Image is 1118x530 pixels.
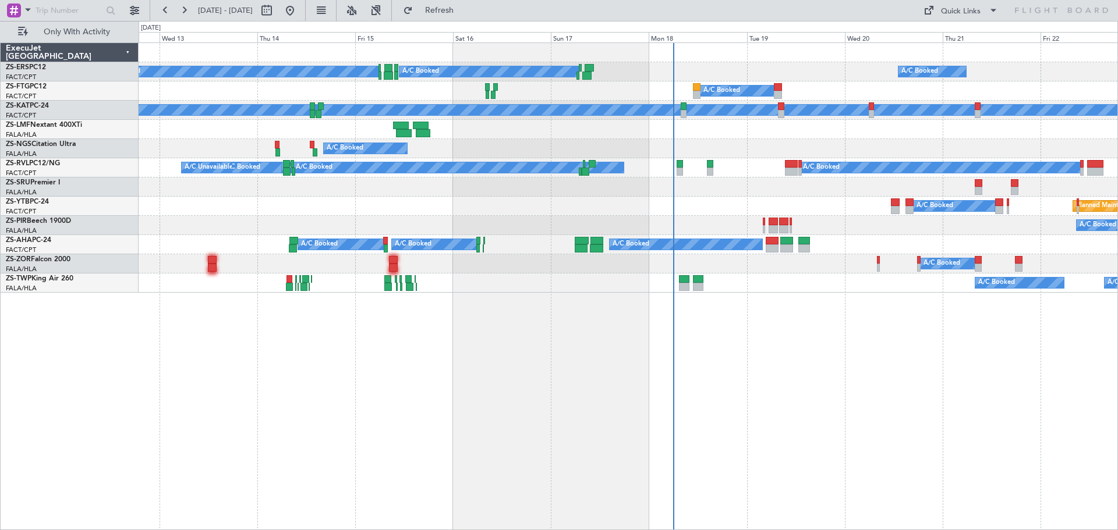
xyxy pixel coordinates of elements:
div: Thu 21 [943,32,1041,42]
div: A/C Booked [613,236,649,253]
span: ZS-NGS [6,141,31,148]
a: FACT/CPT [6,111,36,120]
span: ZS-ERS [6,64,29,71]
a: ZS-KATPC-24 [6,102,49,109]
div: Tue 19 [747,32,845,42]
span: Only With Activity [30,28,123,36]
span: ZS-YTB [6,198,30,205]
a: FACT/CPT [6,246,36,254]
a: FACT/CPT [6,92,36,101]
a: ZS-YTBPC-24 [6,198,49,205]
a: FALA/HLA [6,284,37,293]
input: Trip Number [36,2,102,19]
a: FACT/CPT [6,207,36,216]
span: ZS-PIR [6,218,27,225]
div: A/C Booked [803,159,840,176]
button: Quick Links [918,1,1004,20]
div: A/C Booked [924,255,960,272]
span: Refresh [415,6,464,15]
a: FALA/HLA [6,265,37,273]
span: ZS-SRU [6,179,30,186]
div: Quick Links [941,6,981,17]
div: Sat 16 [453,32,551,42]
a: ZS-SRUPremier I [6,179,60,186]
span: ZS-ZOR [6,256,31,263]
a: FALA/HLA [6,226,37,235]
span: [DATE] - [DATE] [198,5,253,16]
a: FACT/CPT [6,73,36,81]
div: A/C Booked [703,82,740,99]
span: ZS-FTG [6,83,30,90]
div: A/C Booked [901,63,938,80]
button: Refresh [398,1,468,20]
div: A/C Booked [301,236,338,253]
div: A/C Booked [224,159,260,176]
div: A/C Booked [296,159,332,176]
button: Only With Activity [13,23,126,41]
div: A/C Booked [1080,216,1116,234]
div: Thu 14 [257,32,355,42]
a: ZS-AHAPC-24 [6,237,51,244]
span: ZS-TWP [6,275,31,282]
a: ZS-RVLPC12/NG [6,160,60,167]
div: A/C Booked [978,274,1015,291]
a: ZS-PIRBeech 1900D [6,218,71,225]
div: Fri 15 [355,32,453,42]
div: Mon 18 [649,32,746,42]
span: ZS-LMF [6,122,30,129]
a: ZS-ZORFalcon 2000 [6,256,70,263]
span: ZS-AHA [6,237,32,244]
span: ZS-KAT [6,102,30,109]
div: Wed 20 [845,32,943,42]
div: Wed 13 [160,32,257,42]
div: A/C Booked [402,63,439,80]
a: ZS-FTGPC12 [6,83,47,90]
a: ZS-TWPKing Air 260 [6,275,73,282]
div: A/C Booked [327,140,363,157]
div: A/C Booked [395,236,431,253]
a: ZS-LMFNextant 400XTi [6,122,82,129]
div: Sun 17 [551,32,649,42]
span: ZS-RVL [6,160,29,167]
div: A/C Unavailable [185,159,233,176]
a: FALA/HLA [6,188,37,197]
div: [DATE] [141,23,161,33]
div: A/C Booked [917,197,953,215]
a: FALA/HLA [6,130,37,139]
a: FACT/CPT [6,169,36,177]
a: ZS-NGSCitation Ultra [6,141,76,148]
a: FALA/HLA [6,150,37,158]
a: ZS-ERSPC12 [6,64,46,71]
